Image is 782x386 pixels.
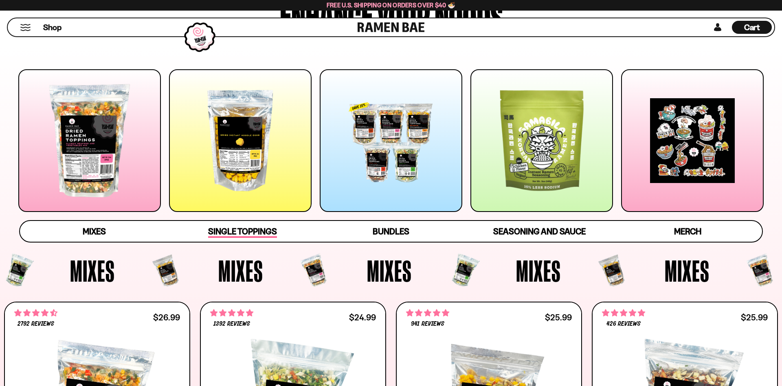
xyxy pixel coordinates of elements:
[349,313,376,321] div: $24.99
[153,313,180,321] div: $26.99
[43,21,62,34] a: Shop
[168,221,316,242] a: Single Toppings
[208,226,277,238] span: Single Toppings
[732,18,772,36] a: Cart
[606,321,641,327] span: 426 reviews
[614,221,762,242] a: Merch
[373,226,409,236] span: Bundles
[674,226,701,236] span: Merch
[516,256,561,286] span: Mixes
[317,221,465,242] a: Bundles
[43,22,62,33] span: Shop
[18,321,54,327] span: 2792 reviews
[367,256,412,286] span: Mixes
[744,22,760,32] span: Cart
[406,308,449,318] span: 4.75 stars
[213,321,250,327] span: 1392 reviews
[602,308,645,318] span: 4.76 stars
[665,256,710,286] span: Mixes
[493,226,586,236] span: Seasoning and Sauce
[545,313,572,321] div: $25.99
[465,221,613,242] a: Seasoning and Sauce
[20,24,31,31] button: Mobile Menu Trigger
[83,226,106,236] span: Mixes
[20,221,168,242] a: Mixes
[210,308,253,318] span: 4.76 stars
[218,256,263,286] span: Mixes
[70,256,115,286] span: Mixes
[741,313,768,321] div: $25.99
[327,1,456,9] span: Free U.S. Shipping on Orders over $40 🍜
[411,321,444,327] span: 941 reviews
[14,308,57,318] span: 4.68 stars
